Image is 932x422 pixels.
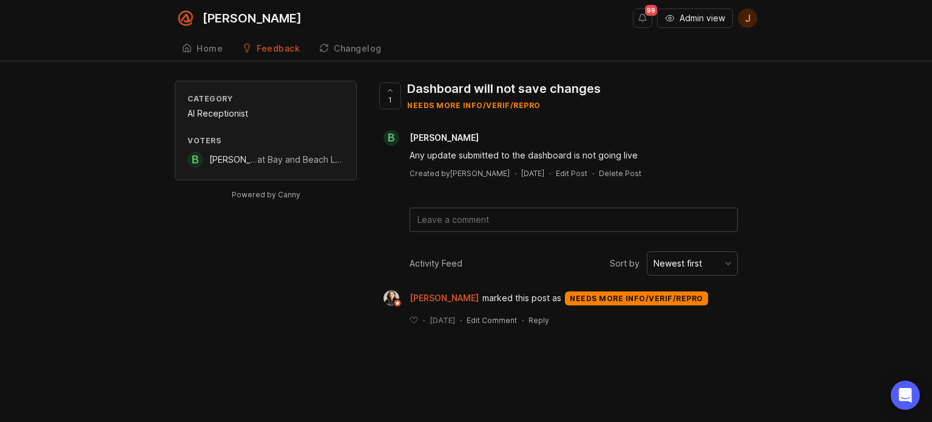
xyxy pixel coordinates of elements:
button: Admin view [657,9,733,28]
div: · [515,168,516,179]
a: Ysabelle Eugenio[PERSON_NAME] [376,290,482,306]
span: 1 [388,95,392,105]
div: Created by [PERSON_NAME] [410,168,510,179]
div: Any update submitted to the dashboard is not going live [410,149,738,162]
span: Admin view [680,12,725,24]
span: Sort by [610,257,640,270]
div: Delete Post [599,168,641,179]
div: Open Intercom Messenger [891,381,920,410]
div: Edit Post [556,168,587,179]
div: B [187,152,203,168]
div: [PERSON_NAME] [203,12,302,24]
div: Activity Feed [410,257,462,270]
span: J [745,11,751,26]
div: B [383,130,399,146]
span: [PERSON_NAME] [209,154,277,165]
img: Smith.ai logo [175,7,197,29]
div: Feedback [257,44,300,53]
img: Ysabelle Eugenio [383,290,399,306]
a: Home [175,36,230,61]
div: AI Receptionist [187,107,344,120]
a: Powered by Canny [230,188,302,202]
div: Reply [528,315,549,325]
div: at Bay and Beach Landscapes [257,153,344,166]
button: 1 [379,83,401,109]
span: marked this post as [482,291,561,305]
div: Home [197,44,223,53]
div: needs more info/verif/repro [407,100,601,111]
span: [PERSON_NAME] [410,291,479,305]
a: Feedback [235,36,307,61]
div: · [592,168,594,179]
div: Dashboard will not save changes [407,80,601,97]
img: member badge [393,299,402,308]
a: [DATE] [521,168,544,179]
div: · [549,168,551,179]
div: Category [187,94,344,104]
div: · [522,315,524,325]
span: [DATE] [430,315,455,325]
button: Notifications [633,9,652,28]
div: Voters [187,135,344,146]
time: [DATE] [521,169,544,178]
div: Edit Comment [467,315,517,325]
div: · [460,315,462,325]
span: [PERSON_NAME] [410,132,479,143]
div: Changelog [334,44,382,53]
button: J [738,9,757,28]
div: needs more info/verif/repro [565,291,708,305]
a: Changelog [312,36,389,61]
div: · [423,315,425,325]
a: B[PERSON_NAME] [376,130,488,146]
span: 99 [645,5,657,16]
div: Newest first [653,257,702,270]
a: B[PERSON_NAME]at Bay and Beach Landscapes [187,152,344,168]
